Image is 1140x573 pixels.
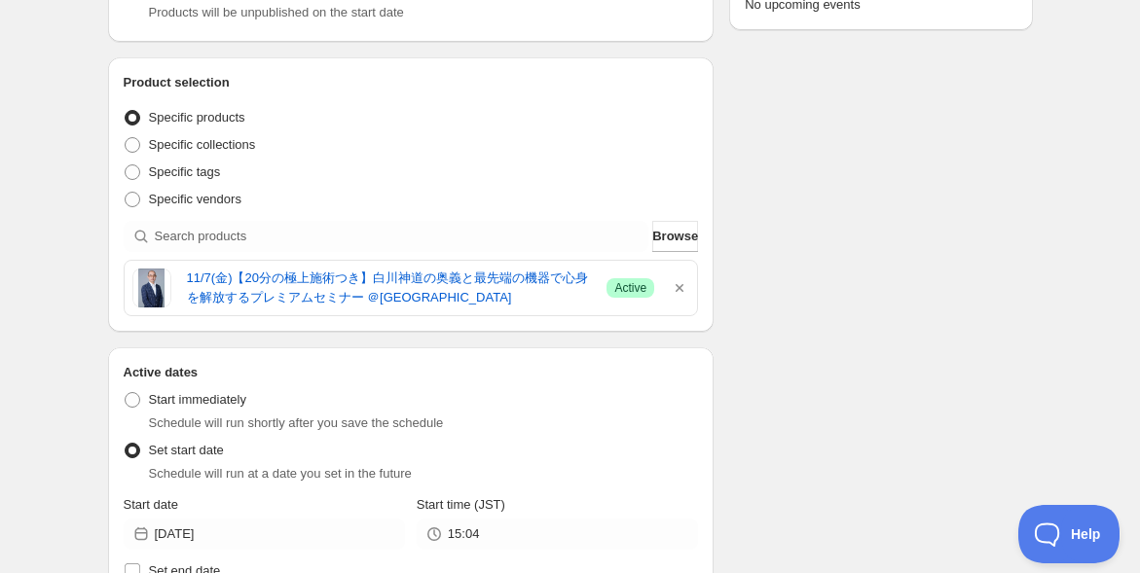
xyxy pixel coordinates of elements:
span: Schedule will run at a date you set in the future [149,466,412,481]
input: Search products [155,221,649,252]
span: Specific vendors [149,192,241,206]
span: Active [614,280,646,296]
span: Products will be unpublished on the start date [149,5,404,19]
span: Specific collections [149,137,256,152]
span: Specific tags [149,164,221,179]
span: Set start date [149,443,224,457]
span: Browse [652,227,698,246]
h2: Active dates [124,363,699,382]
span: Start time (JST) [417,497,505,512]
iframe: Toggle Customer Support [1018,505,1121,563]
button: Browse [652,221,698,252]
a: 11/7(金)【20分の極上施術つき】白川神道の奥義と最先端の機器で心身を解放するプレミアムセミナー ＠[GEOGRAPHIC_DATA] [187,269,592,307]
h2: Product selection [124,73,699,92]
span: Specific products [149,110,245,125]
span: Schedule will run shortly after you save the schedule [149,415,444,430]
span: Start date [124,497,178,512]
span: Start immediately [149,392,246,407]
